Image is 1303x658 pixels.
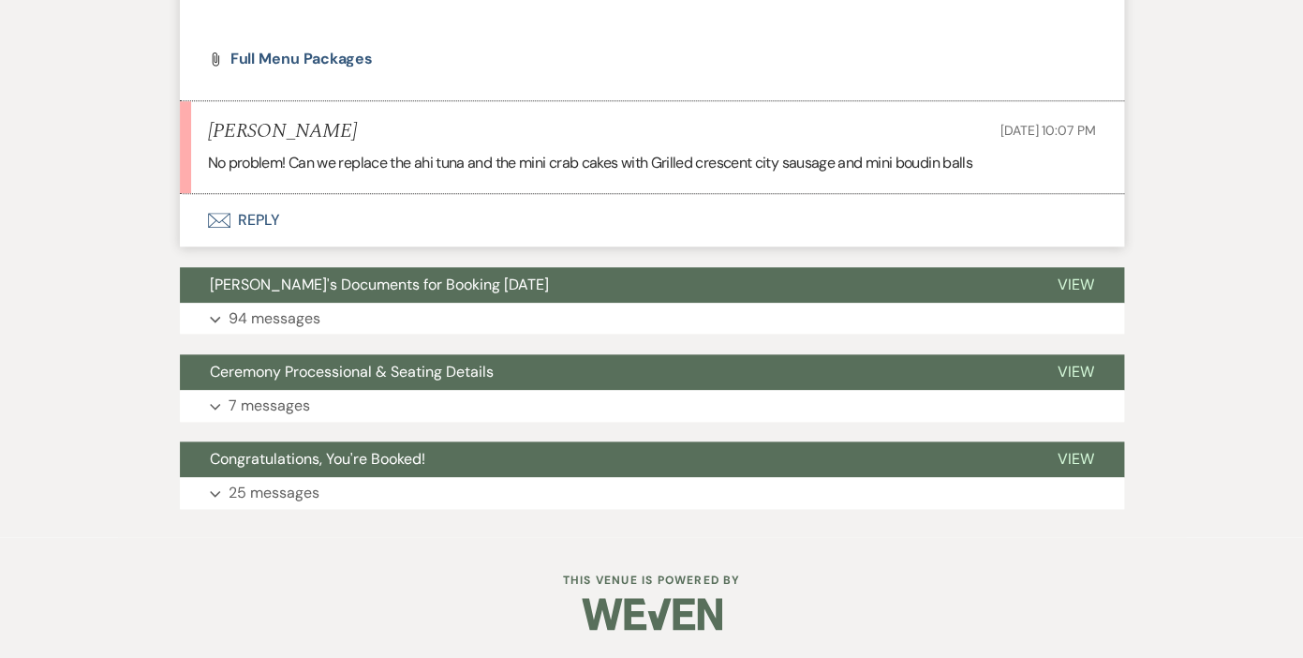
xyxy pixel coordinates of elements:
[230,49,374,68] span: Full menu packages
[229,394,310,418] p: 7 messages
[229,307,320,331] p: 94 messages
[582,581,722,647] img: Weven Logo
[180,477,1124,509] button: 25 messages
[180,441,1028,477] button: Congratulations, You're Booked!
[229,481,319,505] p: 25 messages
[210,449,425,469] span: Congratulations, You're Booked!
[1058,362,1094,381] span: View
[208,151,1096,175] p: No problem! Can we replace the ahi tuna and the mini crab cakes with Grilled crescent city sausag...
[180,194,1124,247] button: Reply
[230,52,374,67] a: Full menu packages
[210,362,494,381] span: Ceremony Processional & Seating Details
[1028,354,1124,390] button: View
[1028,267,1124,303] button: View
[1028,441,1124,477] button: View
[1058,449,1094,469] span: View
[180,303,1124,335] button: 94 messages
[1000,122,1096,139] span: [DATE] 10:07 PM
[208,120,357,143] h5: [PERSON_NAME]
[180,390,1124,422] button: 7 messages
[210,275,549,294] span: [PERSON_NAME]'s Documents for Booking [DATE]
[1058,275,1094,294] span: View
[180,267,1028,303] button: [PERSON_NAME]'s Documents for Booking [DATE]
[180,354,1028,390] button: Ceremony Processional & Seating Details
